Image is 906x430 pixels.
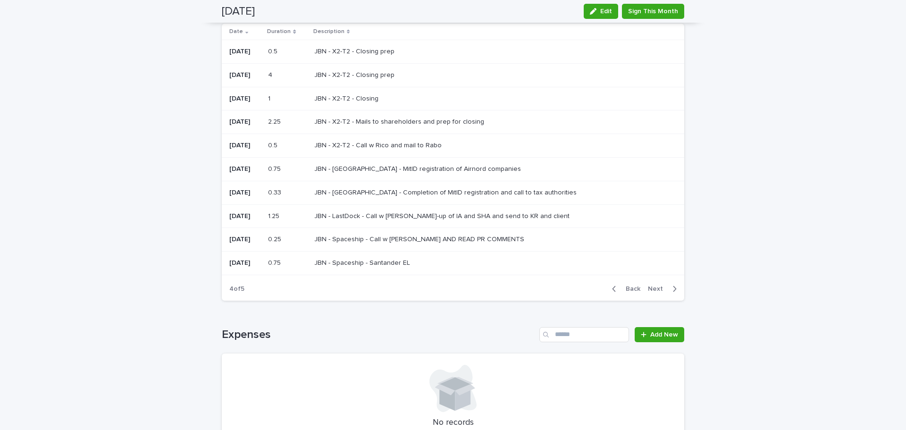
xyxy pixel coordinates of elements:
p: [DATE] [229,95,260,103]
p: JBN - X2-T2 - Closing prep [314,46,396,56]
p: [DATE] [229,48,260,56]
p: JBN - X2-T2 - Closing [314,93,380,103]
p: JBN - X2-T2 - Mails to shareholders and prep for closing [314,116,486,126]
p: [DATE] [229,142,260,150]
p: [DATE] [229,189,260,197]
tr: [DATE]11 JBN - X2-T2 - ClosingJBN - X2-T2 - Closing [222,87,684,110]
p: Duration [267,26,291,37]
tr: [DATE]44 JBN - X2-T2 - Closing prepJBN - X2-T2 - Closing prep [222,63,684,87]
tr: [DATE]2.252.25 JBN - X2-T2 - Mails to shareholders and prep for closingJBN - X2-T2 - Mails to sha... [222,110,684,134]
p: [DATE] [229,236,260,244]
button: Next [644,285,684,293]
p: 1.25 [268,211,281,220]
p: JBN - X2-T2 - Call w Rico and mail to Rabo [314,140,444,150]
span: Add New [650,331,678,338]
p: 0.75 [268,163,283,173]
tr: [DATE]0.50.5 JBN - X2-T2 - Call w Rico and mail to RaboJBN - X2-T2 - Call w Rico and mail to Rabo [222,134,684,158]
p: No records [233,418,673,428]
p: 0.75 [268,257,283,267]
span: Next [648,286,669,292]
p: Date [229,26,243,37]
h2: [DATE] [222,5,255,18]
input: Search [539,327,629,342]
p: Description [313,26,344,37]
tr: [DATE]1.251.25 JBN - LastDock - Call w [PERSON_NAME]-up of IA and SHA and send to KR and clientJB... [222,204,684,228]
p: [DATE] [229,212,260,220]
p: 0.33 [268,187,283,197]
p: 4 [268,69,274,79]
tr: [DATE]0.750.75 JBN - Spaceship - Santander ELJBN - Spaceship - Santander EL [222,252,684,275]
p: [DATE] [229,71,260,79]
p: [DATE] [229,165,260,173]
span: Sign This Month [628,7,678,16]
p: JBN - [GEOGRAPHIC_DATA] - Completion of MitID registration and call to tax authorities [314,187,579,197]
p: 1 [268,93,272,103]
p: JBN - [GEOGRAPHIC_DATA] - MitID registration of Airnord companies [314,163,523,173]
p: JBN - LastDock - Call w [PERSON_NAME]-up of IA and SHA and send to KR and client [314,211,571,220]
p: 0.5 [268,140,279,150]
p: JBN - Spaceship - Call w [PERSON_NAME] AND READ PR COMMENTS [314,234,526,244]
p: 0.5 [268,46,279,56]
tr: [DATE]0.330.33 JBN - [GEOGRAPHIC_DATA] - Completion of MitID registration and call to tax authori... [222,181,684,204]
button: Back [604,285,644,293]
tr: [DATE]0.750.75 JBN - [GEOGRAPHIC_DATA] - MitID registration of Airnord companiesJBN - [GEOGRAPHIC... [222,157,684,181]
tr: [DATE]0.250.25 JBN - Spaceship - Call w [PERSON_NAME] AND READ PR COMMENTSJBN - Spaceship - Call ... [222,228,684,252]
button: Edit [584,4,618,19]
h1: Expenses [222,328,536,342]
p: 0.25 [268,234,283,244]
span: Edit [600,8,612,15]
p: JBN - X2-T2 - Closing prep [314,69,396,79]
p: 2.25 [268,116,283,126]
p: [DATE] [229,118,260,126]
p: JBN - Spaceship - Santander EL [314,257,412,267]
p: [DATE] [229,259,260,267]
p: 4 of 5 [222,278,252,301]
tr: [DATE]0.50.5 JBN - X2-T2 - Closing prepJBN - X2-T2 - Closing prep [222,40,684,63]
a: Add New [635,327,684,342]
span: Back [620,286,640,292]
button: Sign This Month [622,4,684,19]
